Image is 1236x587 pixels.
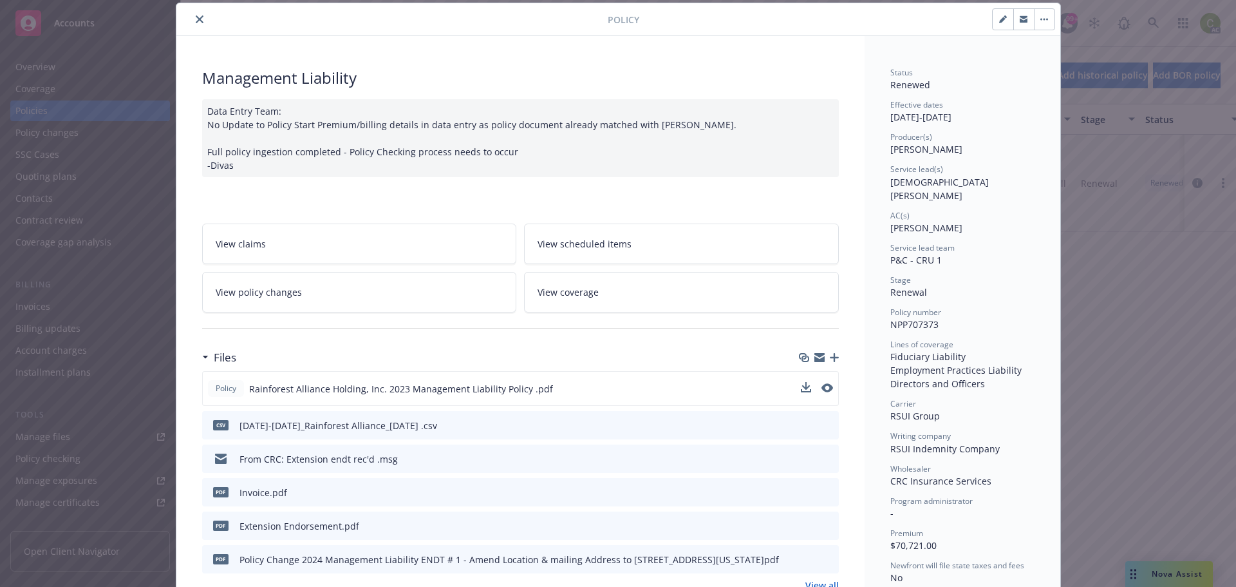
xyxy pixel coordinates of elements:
[213,487,229,497] span: pdf
[890,443,1000,455] span: RSUI Indemnity Company
[801,486,812,499] button: download file
[801,553,812,566] button: download file
[538,285,599,299] span: View coverage
[239,419,437,432] div: [DATE]-[DATE]_Rainforest Alliance_[DATE] .csv
[890,475,991,487] span: CRC Insurance Services
[801,519,812,533] button: download file
[890,307,941,318] span: Policy number
[821,383,833,392] button: preview file
[822,452,834,466] button: preview file
[890,143,962,155] span: [PERSON_NAME]
[801,452,812,466] button: download file
[239,519,359,533] div: Extension Endorsement.pdf
[801,382,811,392] button: download file
[822,553,834,566] button: preview file
[239,486,287,499] div: Invoice.pdf
[890,79,930,91] span: Renewed
[890,377,1035,390] div: Directors and Officers
[608,13,639,26] span: Policy
[202,67,839,89] div: Management Liability
[890,528,923,539] span: Premium
[890,572,903,584] span: No
[249,382,553,396] span: Rainforest Alliance Holding, Inc. 2023 Management Liability Policy .pdf
[890,398,916,409] span: Carrier
[538,237,632,251] span: View scheduled items
[214,349,236,366] h3: Files
[239,452,398,466] div: From CRC: Extension endt rec'd .msg
[890,210,910,221] span: AC(s)
[890,164,943,175] span: Service lead(s)
[822,519,834,533] button: preview file
[890,560,1024,571] span: Newfront will file state taxes and fees
[890,99,943,110] span: Effective dates
[192,12,207,27] button: close
[890,176,989,202] span: [DEMOGRAPHIC_DATA][PERSON_NAME]
[801,419,812,432] button: download file
[890,350,1035,363] div: Fiduciary Liability
[890,363,1035,377] div: Employment Practices Liability
[890,410,940,422] span: RSUI Group
[890,496,973,506] span: Program administrator
[890,318,939,331] span: NPP707373
[801,382,811,396] button: download file
[890,131,932,142] span: Producer(s)
[213,554,229,564] span: pdf
[890,507,894,519] span: -
[202,272,517,313] a: View policy changes
[216,285,302,299] span: View policy changes
[890,67,913,78] span: Status
[213,383,239,394] span: Policy
[890,463,931,474] span: Wholesaler
[890,539,937,552] span: $70,721.00
[890,222,962,234] span: [PERSON_NAME]
[822,419,834,432] button: preview file
[524,224,839,264] a: View scheduled items
[890,430,951,441] span: Writing company
[822,486,834,499] button: preview file
[202,99,839,177] div: Data Entry Team: No Update to Policy Start Premium/billing details in data entry as policy docume...
[821,382,833,396] button: preview file
[213,521,229,530] span: pdf
[890,286,927,298] span: Renewal
[216,237,266,251] span: View claims
[524,272,839,313] a: View coverage
[202,349,236,366] div: Files
[239,553,779,566] div: Policy Change 2024 Management Liability ENDT # 1 - Amend Location & mailing Address to [STREET_AD...
[890,339,953,350] span: Lines of coverage
[890,242,955,253] span: Service lead team
[890,99,1035,124] div: [DATE] - [DATE]
[202,224,517,264] a: View claims
[213,420,229,430] span: csv
[890,274,911,285] span: Stage
[890,254,942,266] span: P&C - CRU 1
